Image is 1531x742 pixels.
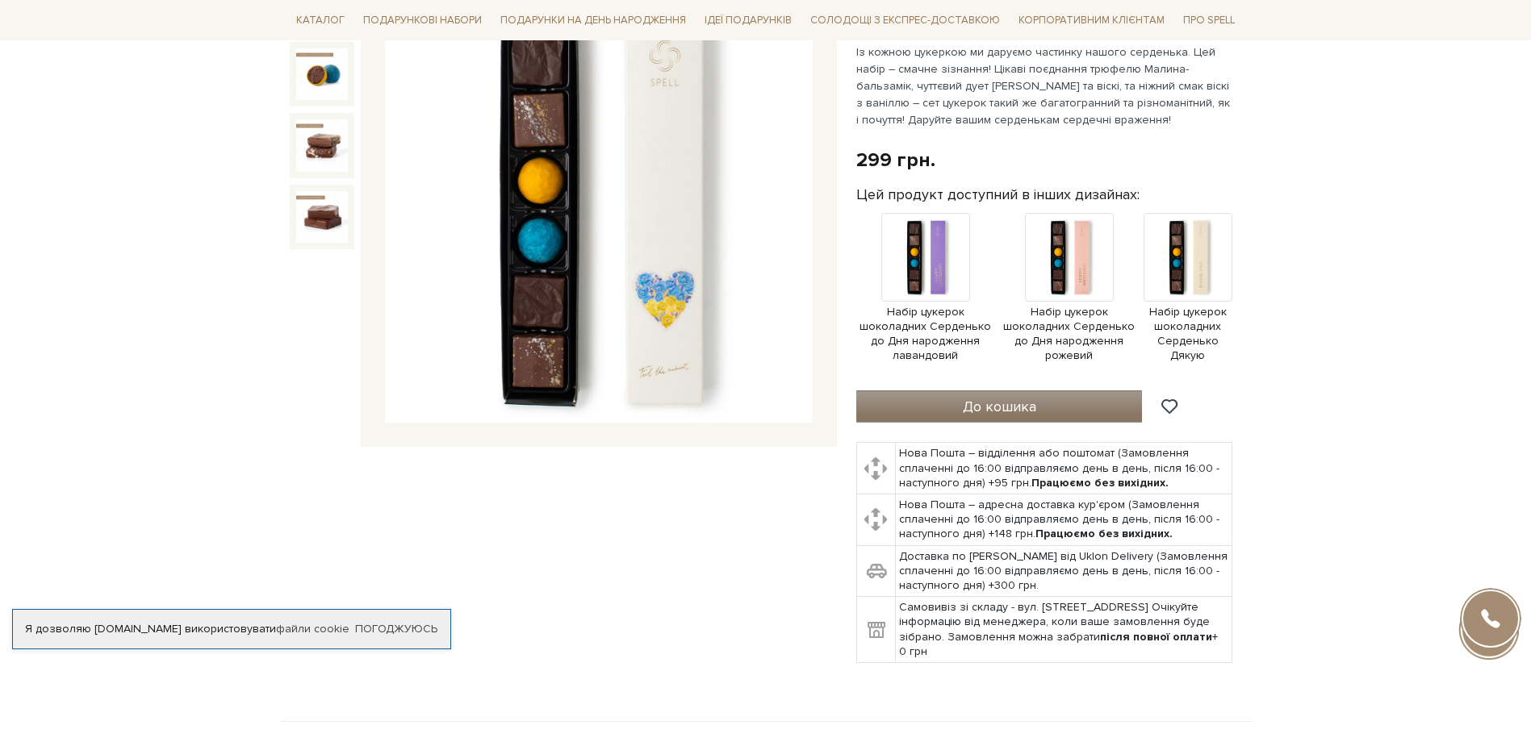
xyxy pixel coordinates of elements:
a: файли cookie [276,622,349,636]
td: Доставка по [PERSON_NAME] від Uklon Delivery (Замовлення сплаченні до 16:00 відправляємо день в д... [896,545,1232,597]
img: Набір цукерок шоколадних Серденько [296,119,348,171]
span: Подарунки на День народження [494,8,692,33]
img: Продукт [1025,213,1114,302]
span: Набір цукерок шоколадних Серденько до Дня народження рожевий [1003,305,1136,364]
a: Корпоративним клієнтам [1012,6,1171,34]
a: Набір цукерок шоколадних Серденько до Дня народження рожевий [1003,249,1136,363]
span: Набір цукерок шоколадних Серденько до Дня народження лавандовий [856,305,995,364]
td: Нова Пошта – відділення або поштомат (Замовлення сплаченні до 16:00 відправляємо день в день, піс... [896,443,1232,494]
label: Цей продукт доступний в інших дизайнах: [856,185,1140,204]
img: Набір цукерок шоколадних Серденько [296,191,348,243]
span: Каталог [290,8,351,33]
span: Ідеї подарунків [698,8,798,33]
div: 299 грн. [856,148,935,173]
img: Продукт [1144,213,1232,302]
span: Подарункові набори [357,8,488,33]
span: Набір цукерок шоколадних Серденько Дякую [1144,305,1232,364]
div: Я дозволяю [DOMAIN_NAME] використовувати [13,622,450,636]
a: Погоджуюсь [355,622,437,636]
span: Про Spell [1177,8,1241,33]
b: Працюємо без вихідних. [1035,527,1173,540]
img: Продукт [881,213,970,302]
span: До кошика [963,398,1036,415]
a: Набір цукерок шоколадних Серденько до Дня народження лавандовий [856,249,995,363]
a: Солодощі з експрес-доставкою [804,6,1006,34]
a: Набір цукерок шоколадних Серденько Дякую [1144,249,1232,363]
b: Працюємо без вихідних. [1031,476,1169,490]
img: Набір цукерок шоколадних Серденько [296,48,348,100]
p: Із кожною цукеркою ми даруємо частинку нашого серденька. Цей набір – смачне зізнання! Цікаві поєд... [856,44,1235,128]
td: Самовивіз зі складу - вул. [STREET_ADDRESS] Очікуйте інформацію від менеджера, коли ваше замовлен... [896,597,1232,663]
button: До кошика [856,390,1143,423]
td: Нова Пошта – адресна доставка кур'єром (Замовлення сплаченні до 16:00 відправляємо день в день, п... [896,494,1232,546]
b: після повної оплати [1100,630,1212,644]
